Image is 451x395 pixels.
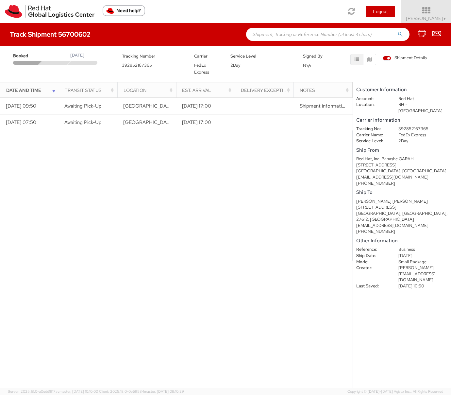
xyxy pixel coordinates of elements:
div: [EMAIL_ADDRESS][DOMAIN_NAME] [356,223,448,229]
label: Shipment Details [383,55,427,62]
div: [STREET_ADDRESS] [356,162,448,168]
span: FedEx Express [194,62,209,75]
div: [PERSON_NAME] [PERSON_NAME] [356,198,448,205]
div: Delivery Exception [241,87,292,94]
h5: Other Information [356,238,448,244]
dt: Service Level: [351,138,393,144]
div: Date and Time [6,87,57,94]
h5: Ship To [356,190,448,195]
span: [PERSON_NAME], [398,265,435,270]
h5: Service Level [230,54,293,59]
td: [DATE] 17:00 [176,114,235,130]
h5: Ship From [356,147,448,153]
dt: Account: [351,96,393,102]
h4: Track Shipment 56700602 [10,31,91,38]
h5: Tracking Number [122,54,185,59]
dt: Last Saved: [351,283,393,289]
span: Awaiting Pick-Up [64,103,102,109]
span: RALEIGH, NC, US [123,103,278,109]
dt: Ship Date: [351,253,393,259]
div: [GEOGRAPHIC_DATA], [GEOGRAPHIC_DATA], 27612, [GEOGRAPHIC_DATA] [356,211,448,223]
span: master, [DATE] 08:10:29 [144,389,184,394]
div: Location [124,87,174,94]
span: master, [DATE] 10:10:00 [59,389,98,394]
div: Red Hat, Inc. Panashe GARAH [356,156,448,162]
dt: Tracking No: [351,126,393,132]
div: [STREET_ADDRESS] [356,204,448,211]
div: [EMAIL_ADDRESS][DOMAIN_NAME] [356,174,448,180]
h5: Carrier [194,54,221,59]
dt: Creator: [351,265,393,271]
span: Copyright © [DATE]-[DATE] Agistix Inc., All Rights Reserved [347,389,443,394]
div: [PHONE_NUMBER] [356,229,448,235]
span: [PERSON_NAME] [406,15,447,21]
input: Shipment, Tracking or Reference Number (at least 4 chars) [246,28,409,41]
span: ▼ [443,16,447,21]
dt: Reference: [351,247,393,253]
span: 392852167365 [122,62,152,68]
dt: Carrier Name: [351,132,393,138]
div: Transit Status [65,87,115,94]
button: Need help? [103,5,145,16]
span: Booked [13,53,41,59]
div: Est. Arrival [182,87,233,94]
span: Client: 2025.18.0-0e69584 [99,389,184,394]
button: Logout [366,6,395,17]
img: rh-logistics-00dfa346123c4ec078e1.svg [5,5,94,18]
dt: Mode: [351,259,393,265]
div: [PHONE_NUMBER] [356,180,448,187]
td: [DATE] 17:00 [176,98,235,114]
span: Shipment Details [383,55,427,61]
h5: Signed By [303,54,329,59]
span: Awaiting Pick-Up [64,119,102,126]
span: N\A [303,62,311,68]
span: RALEIGH, NC, US [123,119,278,126]
span: Shipment information sent to FedEx [300,103,379,109]
div: Notes [300,87,350,94]
div: [DATE] [70,52,84,59]
dt: Location: [351,102,393,108]
span: Server: 2025.18.0-a0edd1917ac [8,389,98,394]
h5: Carrier Information [356,117,448,123]
h5: Customer Information [356,87,448,93]
div: [GEOGRAPHIC_DATA], [GEOGRAPHIC_DATA] [356,168,448,174]
span: 2Day [230,62,240,68]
